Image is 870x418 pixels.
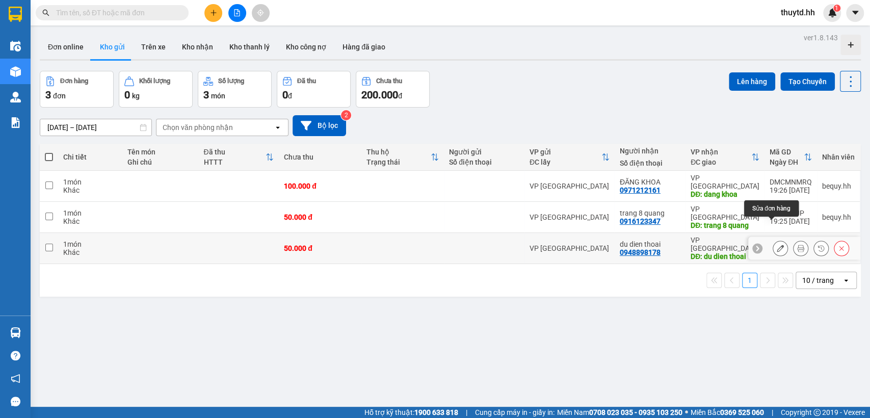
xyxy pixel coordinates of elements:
[524,144,615,171] th: Toggle SortBy
[284,182,356,190] div: 100.000 đ
[620,159,680,167] div: Số điện thoại
[620,186,661,194] div: 0971212161
[282,89,288,101] span: 0
[204,4,222,22] button: plus
[691,221,759,229] div: DĐ: trang 8 quang
[218,77,244,85] div: Số lượng
[366,148,431,156] div: Thu hộ
[42,9,49,16] span: search
[770,158,804,166] div: Ngày ĐH
[691,205,759,221] div: VP [GEOGRAPHIC_DATA]
[620,147,680,155] div: Người nhận
[63,240,117,248] div: 1 món
[530,182,610,190] div: VP [GEOGRAPHIC_DATA]
[233,9,241,16] span: file-add
[56,7,176,18] input: Tìm tên, số ĐT hoặc mã đơn
[773,241,788,256] div: Sửa đơn hàng
[334,35,393,59] button: Hàng đã giao
[620,248,661,256] div: 0948898178
[9,7,22,22] img: logo-vxr
[840,35,861,55] div: Tạo kho hàng mới
[293,115,346,136] button: Bộ lọc
[744,200,799,217] div: Sửa đơn hàng
[11,397,20,406] span: message
[297,77,316,85] div: Đã thu
[414,408,458,416] strong: 1900 633 818
[822,182,855,190] div: bequy.hh
[356,71,430,108] button: Chưa thu200.000đ
[835,5,838,12] span: 1
[846,4,864,22] button: caret-down
[802,275,834,285] div: 10 / trang
[10,66,21,77] img: warehouse-icon
[341,110,351,120] sup: 2
[40,119,151,136] input: Select a date range.
[742,273,757,288] button: 1
[63,248,117,256] div: Khác
[252,4,270,22] button: aim
[211,92,225,100] span: món
[278,35,334,59] button: Kho công nợ
[63,217,117,225] div: Khác
[449,158,519,166] div: Số điện thoại
[691,190,759,198] div: DĐ: dang khoa
[277,71,351,108] button: Đã thu0đ
[685,410,688,414] span: ⚪️
[620,240,680,248] div: du dien thoai
[620,209,680,217] div: trang 8 quang
[203,89,209,101] span: 3
[530,213,610,221] div: VP [GEOGRAPHIC_DATA]
[691,236,759,252] div: VP [GEOGRAPHIC_DATA]
[729,72,775,91] button: Lên hàng
[822,213,855,221] div: bequy.hh
[772,407,773,418] span: |
[10,327,21,338] img: warehouse-icon
[691,407,764,418] span: Miền Bắc
[366,158,431,166] div: Trạng thái
[204,148,266,156] div: Đã thu
[780,72,835,91] button: Tạo Chuyến
[376,77,402,85] div: Chưa thu
[257,9,264,16] span: aim
[691,148,751,156] div: VP nhận
[770,186,812,194] div: 19:26 [DATE]
[127,148,193,156] div: Tên món
[804,32,838,43] div: ver 1.8.143
[199,144,279,171] th: Toggle SortBy
[53,92,66,100] span: đơn
[63,153,117,161] div: Chi tiết
[63,178,117,186] div: 1 món
[284,153,356,161] div: Chưa thu
[163,122,233,133] div: Chọn văn phòng nhận
[10,41,21,51] img: warehouse-icon
[45,89,51,101] span: 3
[691,174,759,190] div: VP [GEOGRAPHIC_DATA]
[288,92,292,100] span: đ
[557,407,682,418] span: Miền Nam
[764,144,817,171] th: Toggle SortBy
[822,153,855,161] div: Nhân viên
[770,178,812,186] div: DMCMNMRQ
[686,144,764,171] th: Toggle SortBy
[770,217,812,225] div: 19:25 [DATE]
[40,35,92,59] button: Đơn online
[691,158,751,166] div: ĐC giao
[530,244,610,252] div: VP [GEOGRAPHIC_DATA]
[228,4,246,22] button: file-add
[11,351,20,360] span: question-circle
[92,35,133,59] button: Kho gửi
[174,35,221,59] button: Kho nhận
[124,89,130,101] span: 0
[530,148,601,156] div: VP gửi
[813,409,821,416] span: copyright
[11,374,20,383] span: notification
[132,92,140,100] span: kg
[851,8,860,17] span: caret-down
[139,77,170,85] div: Khối lượng
[828,8,837,17] img: icon-new-feature
[274,123,282,132] svg: open
[119,71,193,108] button: Khối lượng0kg
[284,213,356,221] div: 50.000 đ
[398,92,402,100] span: đ
[833,5,840,12] sup: 1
